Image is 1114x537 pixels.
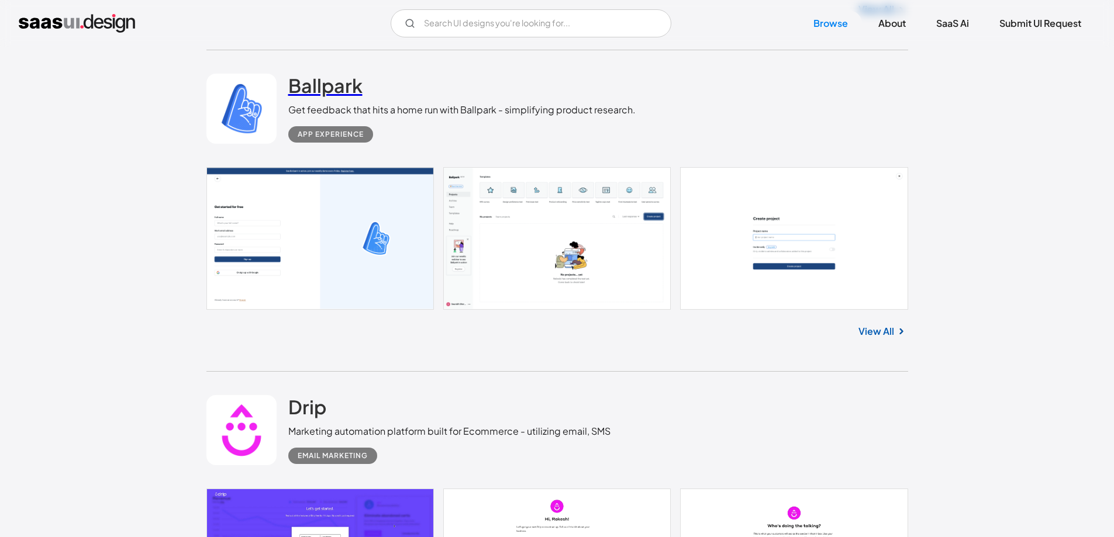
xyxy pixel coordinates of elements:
div: Email Marketing [298,449,368,463]
a: About [864,11,920,36]
form: Email Form [391,9,671,37]
div: Get feedback that hits a home run with Ballpark - simplifying product research. [288,103,636,117]
h2: Drip [288,395,326,418]
a: Drip [288,395,326,424]
a: Ballpark [288,74,363,103]
a: home [19,14,135,33]
a: View All [858,324,894,338]
input: Search UI designs you're looking for... [391,9,671,37]
div: App Experience [298,127,364,141]
a: SaaS Ai [922,11,983,36]
a: Submit UI Request [985,11,1095,36]
a: Browse [799,11,862,36]
h2: Ballpark [288,74,363,97]
div: Marketing automation platform built for Ecommerce - utilizing email, SMS [288,424,611,438]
